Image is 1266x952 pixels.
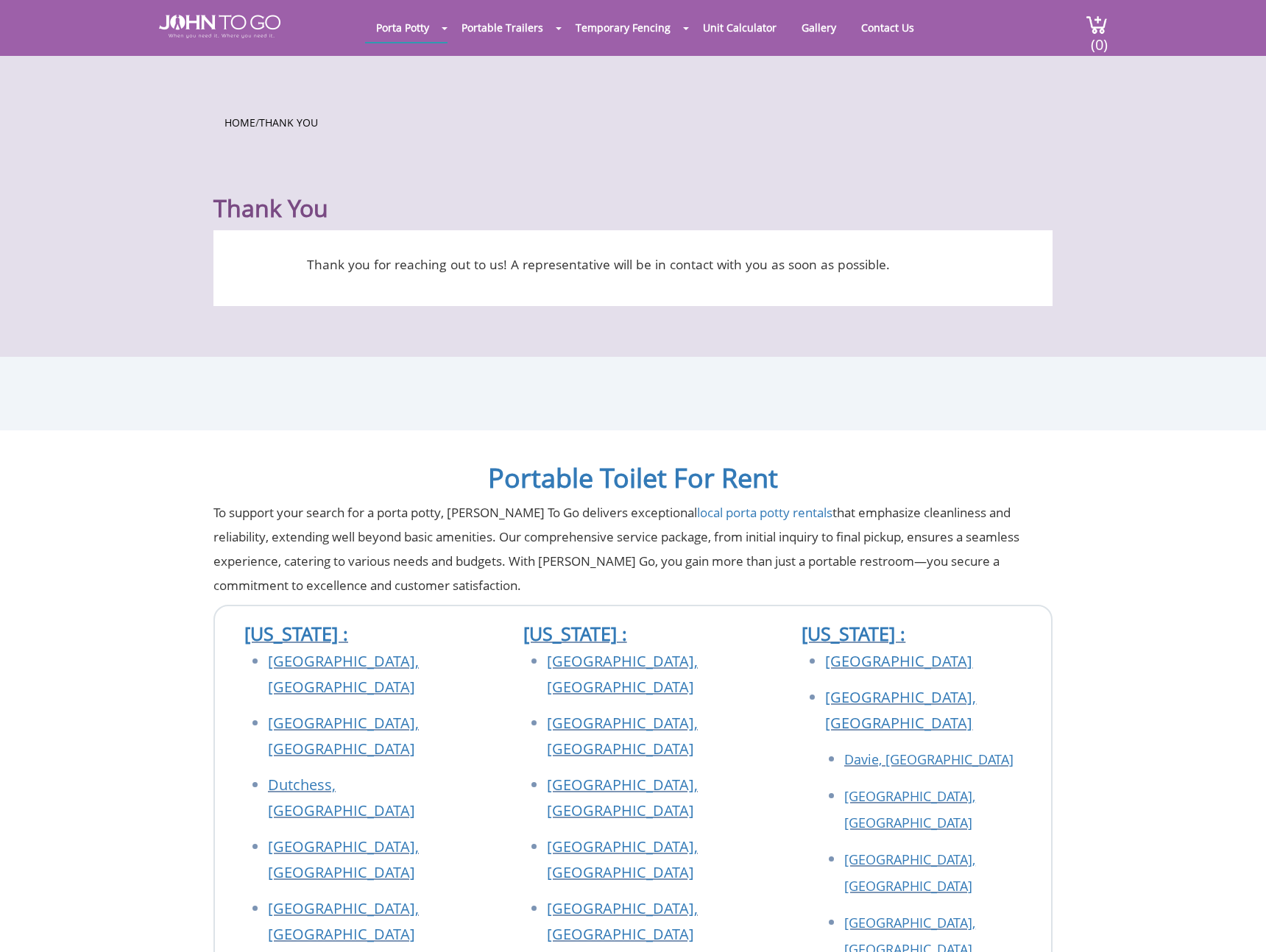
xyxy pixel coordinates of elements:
a: [GEOGRAPHIC_DATA] [825,651,972,671]
a: [GEOGRAPHIC_DATA], [GEOGRAPHIC_DATA] [268,898,419,944]
a: [GEOGRAPHIC_DATA], [GEOGRAPHIC_DATA] [547,651,698,697]
a: [GEOGRAPHIC_DATA], [GEOGRAPHIC_DATA] [825,687,976,733]
a: [US_STATE] : [244,621,348,646]
h1: Thank You [213,158,1053,223]
a: [GEOGRAPHIC_DATA], [GEOGRAPHIC_DATA] [844,787,975,831]
a: [US_STATE] : [523,621,627,646]
a: Davie, [GEOGRAPHIC_DATA] [844,750,1014,768]
a: Temporary Fencing [565,13,682,42]
a: Contact Us [850,13,925,42]
a: [GEOGRAPHIC_DATA], [GEOGRAPHIC_DATA] [547,836,698,882]
a: Portable Toilet For Rent [488,460,778,496]
a: [GEOGRAPHIC_DATA], [GEOGRAPHIC_DATA] [547,898,698,944]
img: cart a [1086,15,1108,35]
a: [GEOGRAPHIC_DATA], [GEOGRAPHIC_DATA] [268,651,419,697]
a: [GEOGRAPHIC_DATA], [GEOGRAPHIC_DATA] [268,713,419,759]
a: [GEOGRAPHIC_DATA], [GEOGRAPHIC_DATA] [268,836,419,882]
button: Live Chat [1207,893,1266,952]
a: Home [224,116,255,129]
a: [US_STATE] : [802,621,905,646]
img: JOHN to go [159,15,280,38]
a: Porta Potty [365,13,440,42]
a: local porta potty rentals [697,504,832,521]
p: Thank you for reaching out to us! A representative will be in contact with you as soon as possible. [236,252,961,277]
a: Thank You [259,116,318,129]
ul: / [224,112,1042,130]
a: Portable Trailers [450,13,554,42]
span: (0) [1090,23,1108,54]
a: Unit Calculator [692,13,788,42]
a: [GEOGRAPHIC_DATA], [GEOGRAPHIC_DATA] [844,850,975,895]
p: To support your search for a porta potty, [PERSON_NAME] To Go delivers exceptional that emphasize... [213,500,1053,597]
a: Gallery [791,13,847,42]
a: Dutchess, [GEOGRAPHIC_DATA] [268,775,415,820]
a: [GEOGRAPHIC_DATA], [GEOGRAPHIC_DATA] [547,713,698,759]
a: [GEOGRAPHIC_DATA], [GEOGRAPHIC_DATA] [547,775,698,820]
